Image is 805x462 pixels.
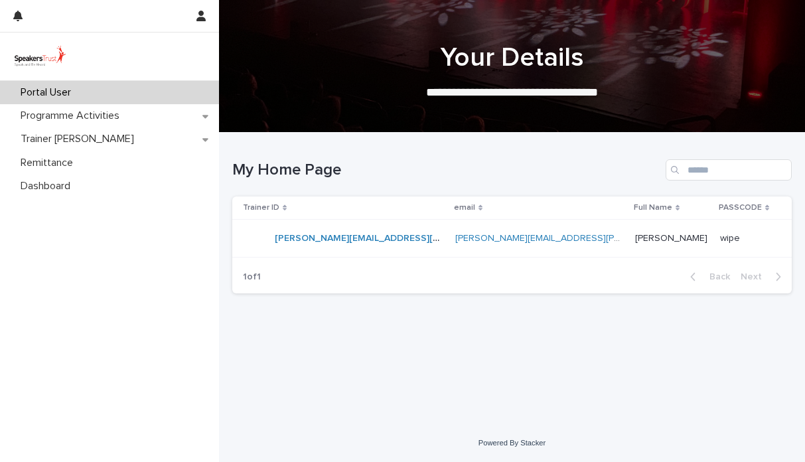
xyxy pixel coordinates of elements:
a: [PERSON_NAME][EMAIL_ADDRESS][PERSON_NAME][DOMAIN_NAME] [275,234,578,243]
p: email [454,200,475,215]
h1: Your Details [232,42,792,74]
p: PASSCODE [719,200,762,215]
p: wipe [720,230,743,244]
p: Trainer ID [243,200,279,215]
a: [PERSON_NAME][EMAIL_ADDRESS][PERSON_NAME][DOMAIN_NAME] [455,234,750,243]
span: Back [701,272,730,281]
p: Portal User [15,86,82,99]
a: Powered By Stacker [478,439,546,447]
p: Programme Activities [15,110,130,122]
button: Back [680,271,735,283]
p: Remittance [15,157,84,169]
h1: My Home Page [232,161,660,180]
tr: [PERSON_NAME][EMAIL_ADDRESS][PERSON_NAME][DOMAIN_NAME] [PERSON_NAME][EMAIL_ADDRESS][PERSON_NAME][... [232,220,792,258]
p: Dashboard [15,180,81,193]
input: Search [666,159,792,181]
p: Full Name [634,200,672,215]
span: Next [741,272,770,281]
p: [PERSON_NAME] [635,230,710,244]
img: UVamC7uQTJC0k9vuxGLS [11,43,70,70]
p: 1 of 1 [232,261,271,293]
button: Next [735,271,792,283]
p: Trainer [PERSON_NAME] [15,133,145,145]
